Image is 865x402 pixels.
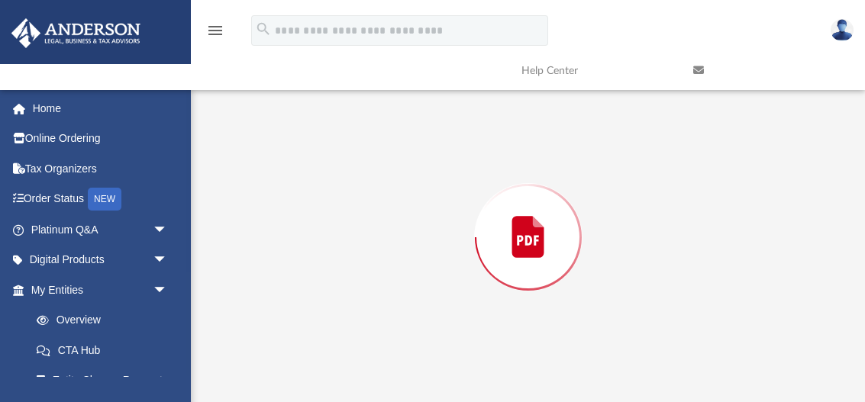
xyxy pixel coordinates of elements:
i: menu [206,21,224,40]
a: My Entitiesarrow_drop_down [11,275,191,305]
a: Platinum Q&Aarrow_drop_down [11,214,191,245]
a: menu [206,29,224,40]
a: Home [11,93,191,124]
div: NEW [88,188,121,211]
span: arrow_drop_down [153,214,183,246]
a: CTA Hub [21,335,191,365]
a: Online Ordering [11,124,191,154]
span: arrow_drop_down [153,245,183,276]
a: Help Center [510,40,682,101]
img: User Pic [831,19,854,41]
a: Tax Organizers [11,153,191,184]
a: Entity Change Request [21,365,191,396]
i: search [255,21,272,37]
span: arrow_drop_down [153,275,183,306]
a: Digital Productsarrow_drop_down [11,245,191,275]
a: Overview [21,305,191,336]
img: Anderson Advisors Platinum Portal [7,18,145,48]
a: Order StatusNEW [11,184,191,215]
